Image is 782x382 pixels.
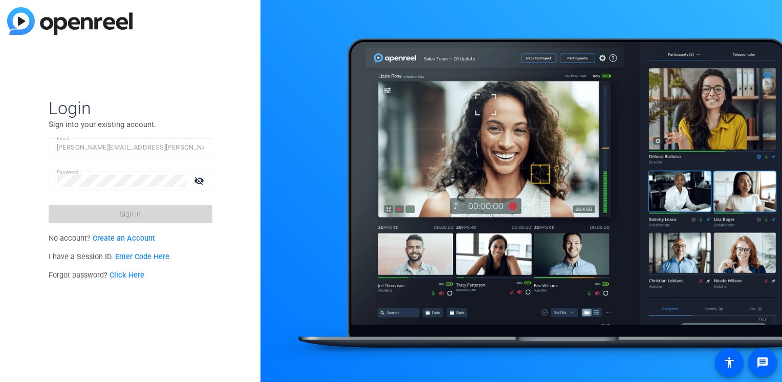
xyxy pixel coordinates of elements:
[93,234,155,243] a: Create an Account
[49,119,212,130] p: Sign into your existing account.
[723,356,735,369] mat-icon: accessibility
[110,271,144,280] a: Click Here
[57,136,70,141] mat-label: Email
[756,356,769,369] mat-icon: message
[49,97,212,119] span: Login
[57,169,79,175] mat-label: Password
[7,7,133,35] img: blue-gradient.svg
[115,252,169,261] a: Enter Code Here
[49,252,170,261] span: I have a Session ID.
[49,234,156,243] span: No account?
[49,271,145,280] span: Forgot password?
[57,141,204,154] input: Enter Email Address
[188,173,212,188] mat-icon: visibility_off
